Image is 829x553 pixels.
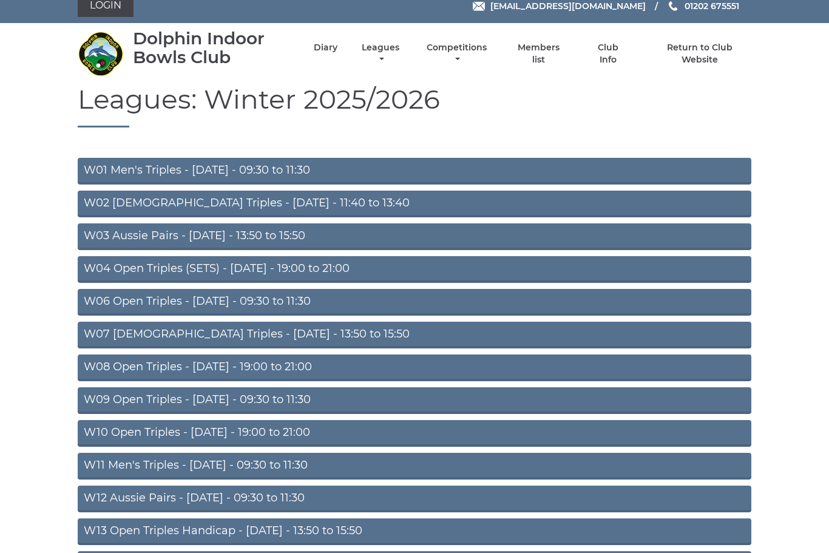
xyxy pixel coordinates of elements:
a: W06 Open Triples - [DATE] - 09:30 to 11:30 [78,289,751,316]
span: [EMAIL_ADDRESS][DOMAIN_NAME] [490,1,646,12]
img: Phone us [669,1,677,11]
a: Members list [511,42,567,66]
a: W12 Aussie Pairs - [DATE] - 09:30 to 11:30 [78,486,751,512]
a: Diary [314,42,337,53]
a: Competitions [424,42,490,66]
a: W10 Open Triples - [DATE] - 19:00 to 21:00 [78,420,751,447]
a: W08 Open Triples - [DATE] - 19:00 to 21:00 [78,355,751,381]
img: Dolphin Indoor Bowls Club [78,31,123,76]
a: W11 Men's Triples - [DATE] - 09:30 to 11:30 [78,453,751,480]
a: W02 [DEMOGRAPHIC_DATA] Triples - [DATE] - 11:40 to 13:40 [78,191,751,217]
a: Return to Club Website [649,42,751,66]
h1: Leagues: Winter 2025/2026 [78,84,751,127]
img: Email [473,2,485,11]
a: W04 Open Triples (SETS) - [DATE] - 19:00 to 21:00 [78,256,751,283]
a: Club Info [588,42,628,66]
a: W03 Aussie Pairs - [DATE] - 13:50 to 15:50 [78,223,751,250]
a: W09 Open Triples - [DATE] - 09:30 to 11:30 [78,387,751,414]
a: W01 Men's Triples - [DATE] - 09:30 to 11:30 [78,158,751,185]
span: 01202 675551 [685,1,739,12]
a: Leagues [359,42,402,66]
a: W07 [DEMOGRAPHIC_DATA] Triples - [DATE] - 13:50 to 15:50 [78,322,751,348]
div: Dolphin Indoor Bowls Club [133,29,293,67]
a: W13 Open Triples Handicap - [DATE] - 13:50 to 15:50 [78,518,751,545]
